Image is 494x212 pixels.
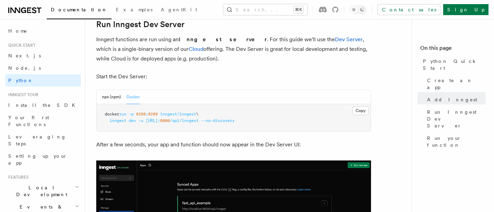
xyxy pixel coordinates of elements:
span: inngest/inngest [160,112,196,116]
a: Node.js [5,62,81,74]
span: run [119,112,126,116]
span: Documentation [51,7,108,12]
a: Setting up your app [5,150,81,169]
span: AgentKit [161,7,197,12]
span: Node.js [8,65,41,71]
span: Quick start [5,43,35,48]
span: Features [5,175,29,180]
button: Local Development [5,181,81,201]
span: Install the SDK [8,102,79,108]
button: Search...⌘K [223,4,307,15]
a: Create an app [424,74,486,93]
button: Copy [352,106,369,115]
kbd: ⌘K [294,6,303,13]
button: npx (npm) [102,90,121,104]
span: : [146,112,148,116]
button: Toggle dark mode [350,5,366,14]
span: docker [105,112,119,116]
a: Home [5,25,81,37]
span: Home [8,27,27,34]
p: After a few seconds, your app and function should now appear in the Dev Server UI: [96,140,371,149]
span: Leveraging Steps [8,134,66,146]
span: Your first Functions [8,115,49,127]
h4: On this page [420,44,486,55]
a: Cloud [189,46,203,52]
span: Python [8,78,33,83]
p: Inngest functions are run using an . For this guide we'll use the , which is a single-binary vers... [96,35,371,64]
a: Next.js [5,49,81,62]
a: Examples [112,2,157,19]
span: -u [138,118,143,123]
span: Local Development [5,184,75,198]
a: Contact sales [378,4,440,15]
a: Dev Server [335,36,363,43]
button: Docker [126,90,140,104]
a: AgentKit [157,2,201,19]
a: Your first Functions [5,111,81,131]
span: 8288 [148,112,158,116]
span: Inngest tour [5,92,38,98]
strong: Inngest server [179,36,267,43]
span: Add Inngest [427,96,477,103]
span: /api/inngest [170,118,199,123]
span: Run Inngest Dev Server [427,109,486,129]
span: inngest [110,118,126,123]
a: Leveraging Steps [5,131,81,150]
a: Sign Up [443,4,489,15]
span: --no-discovery [201,118,235,123]
span: 8000 [160,118,170,123]
a: Run Inngest Dev Server [424,106,486,132]
span: \ [196,112,199,116]
span: -p [129,112,134,116]
a: Documentation [47,2,112,19]
span: Setting up your app [8,153,67,166]
a: Python [5,74,81,87]
span: 8288 [136,112,146,116]
span: dev [129,118,136,123]
span: Python Quick Start [423,58,486,71]
a: Run your function [424,132,486,151]
p: Start the Dev Server: [96,72,371,81]
span: Run your function [427,135,486,148]
a: Install the SDK [5,99,81,111]
span: Create an app [427,77,486,91]
a: Python Quick Start [420,55,486,74]
a: Run Inngest Dev Server [96,20,184,29]
span: Next.js [8,53,41,58]
span: [URL]: [146,118,160,123]
a: Add Inngest [424,93,486,106]
span: Examples [116,7,153,12]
